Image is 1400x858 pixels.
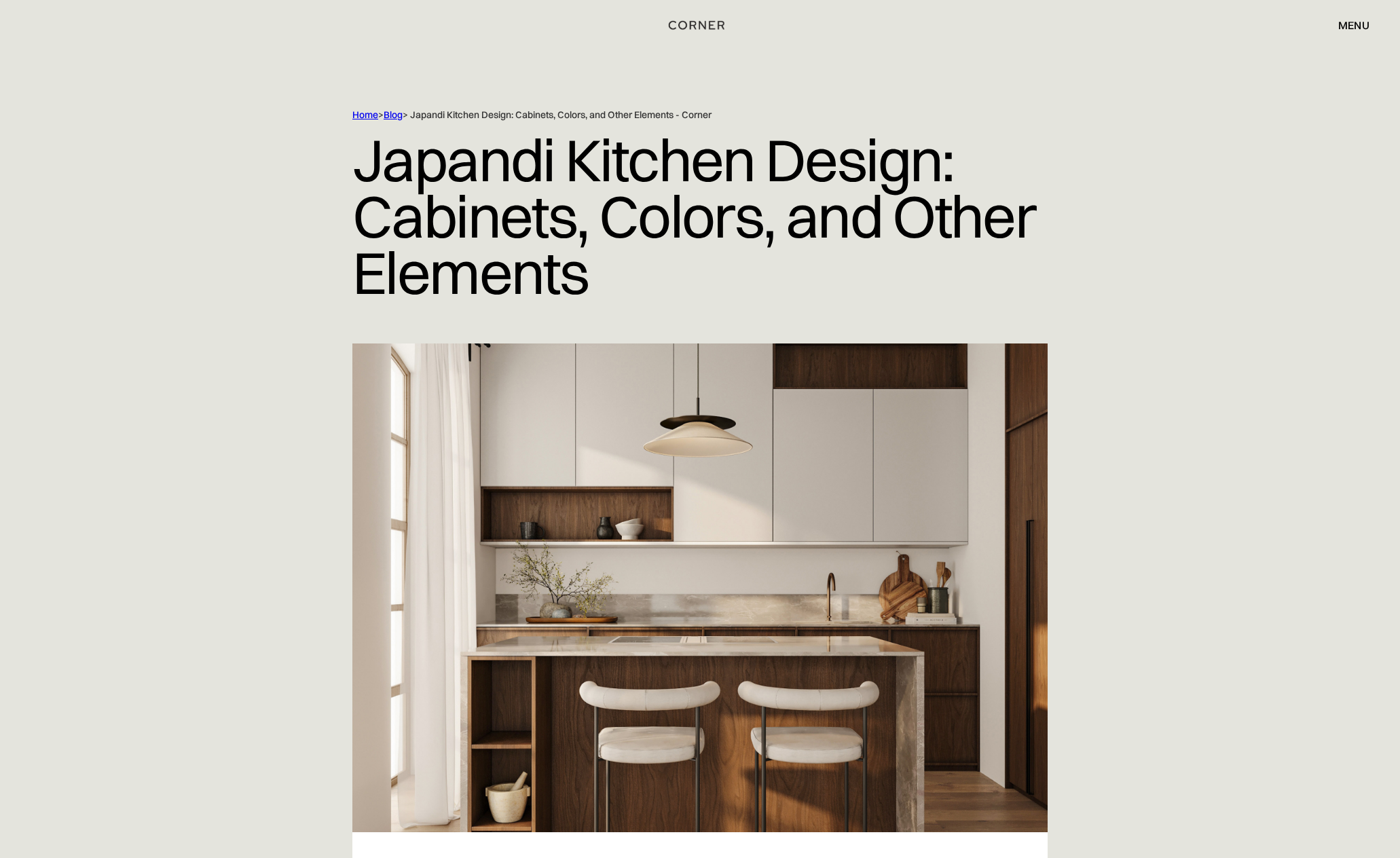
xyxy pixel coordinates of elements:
[1325,14,1369,37] div: menu
[1338,20,1369,31] div: menu
[384,109,403,121] a: Blog
[352,109,378,121] a: Home
[352,109,991,122] div: > > Japandi Kitchen Design: Cabinets, Colors, and Other Elements - Corner
[352,122,1048,311] h1: Japandi Kitchen Design: Cabinets, Colors, and Other Elements
[635,16,765,34] a: home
